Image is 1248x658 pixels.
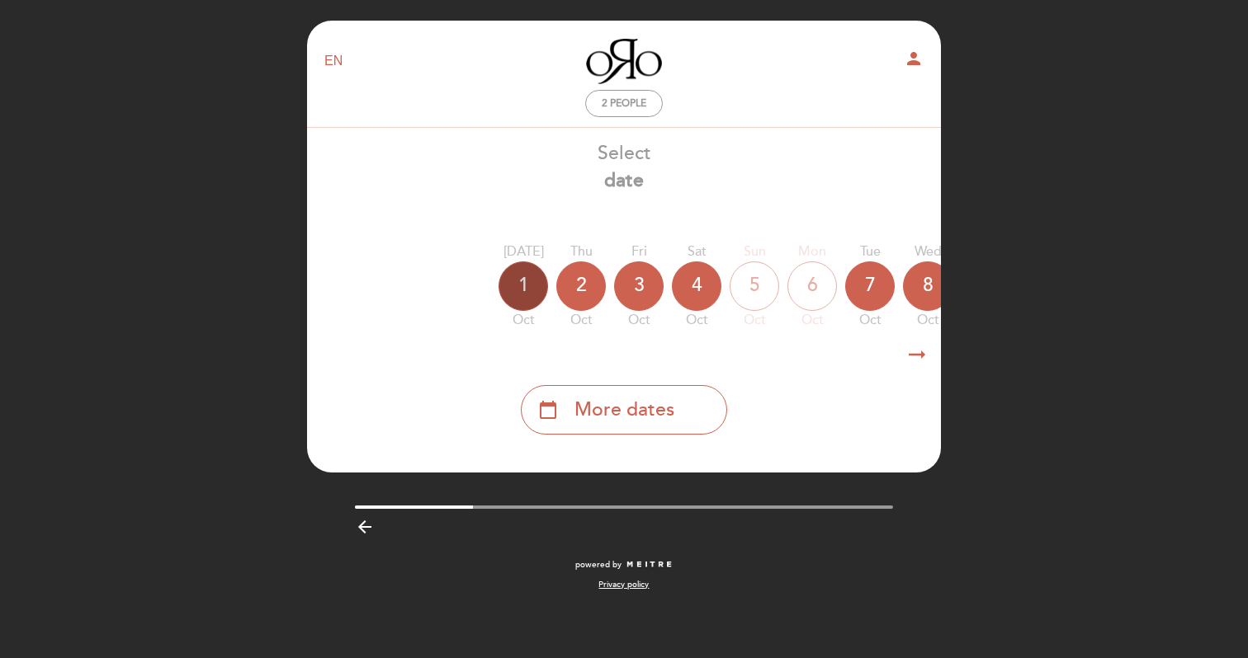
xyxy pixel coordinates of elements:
[556,261,606,311] div: 2
[575,559,673,571] a: powered by
[845,311,895,330] div: Oct
[602,97,646,110] span: 2 people
[672,311,721,330] div: Oct
[521,39,727,84] a: Oro
[355,517,375,537] i: arrow_backward
[614,311,664,330] div: Oct
[845,242,895,261] div: Tue
[499,242,548,261] div: [DATE]
[626,561,673,569] img: MEITRE
[499,311,548,330] div: Oct
[306,140,942,195] div: Select
[672,242,721,261] div: Sat
[787,311,837,330] div: Oct
[787,242,837,261] div: Mon
[787,261,837,311] div: 6
[903,311,953,330] div: Oct
[574,397,674,424] span: More dates
[672,261,721,311] div: 4
[845,261,895,311] div: 7
[598,579,649,590] a: Privacy policy
[499,261,548,311] div: 1
[556,311,606,330] div: Oct
[903,242,953,261] div: Wed
[903,261,953,311] div: 8
[614,261,664,311] div: 3
[730,242,779,261] div: Sun
[730,261,779,311] div: 5
[905,337,929,373] i: arrow_right_alt
[904,49,924,74] button: person
[556,242,606,261] div: Thu
[614,242,664,261] div: Fri
[575,559,622,571] span: powered by
[904,49,924,68] i: person
[604,169,644,192] b: date
[730,311,779,330] div: Oct
[538,396,558,424] i: calendar_today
